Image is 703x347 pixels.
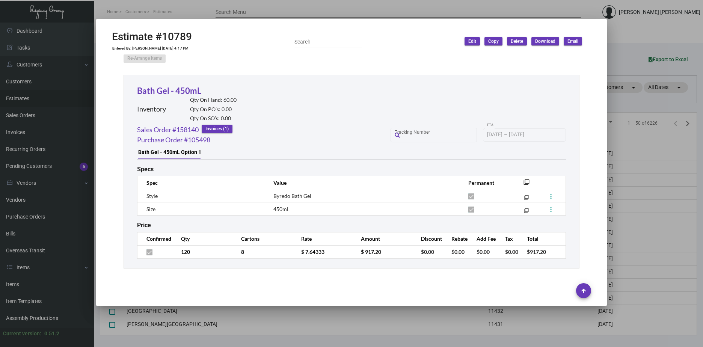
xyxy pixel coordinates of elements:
[190,106,237,113] h2: Qty On PO’s: 0.00
[511,38,523,45] span: Delete
[138,148,201,156] div: Bath Gel - 450mL Option 1
[190,115,237,122] h2: Qty On SO’s: 0.00
[504,132,507,138] span: –
[469,232,498,245] th: Add Fee
[413,232,444,245] th: Discount
[465,37,480,45] button: Edit
[146,206,155,212] span: Size
[202,125,232,133] button: Invoices (1)
[505,249,518,255] span: $0.00
[484,37,502,45] button: Copy
[44,330,59,338] div: 0.51.2
[146,193,158,199] span: Style
[137,222,151,229] h2: Price
[421,249,434,255] span: $0.00
[477,249,490,255] span: $0.00
[124,54,166,63] button: Re-Arrange Items
[266,176,461,189] th: Value
[451,249,465,255] span: $0.00
[524,196,529,201] mat-icon: filter_none
[127,56,162,61] span: Re-Arrange Items
[567,38,578,45] span: Email
[273,206,290,212] span: 450mL
[137,176,266,189] th: Spec
[535,38,555,45] span: Download
[294,232,354,245] th: Rate
[234,232,294,245] th: Cartons
[273,193,311,199] span: Byredo Bath Gel
[507,37,527,45] button: Delete
[461,176,512,189] th: Permanent
[487,132,502,138] input: Start date
[509,132,545,138] input: End date
[519,232,548,245] th: Total
[531,37,559,45] button: Download
[132,46,189,51] td: [PERSON_NAME] [DATE] 4:17 PM
[137,232,173,245] th: Confirmed
[112,46,132,51] td: Entered By:
[564,37,582,45] button: Email
[137,166,154,173] h2: Specs
[488,38,499,45] span: Copy
[137,125,199,135] a: Sales Order #158140
[112,30,192,43] h2: Estimate #10789
[498,232,520,245] th: Tax
[205,126,229,132] span: Invoices (1)
[527,249,546,255] span: $917.20
[137,86,201,96] a: Bath Gel - 450mL
[353,232,413,245] th: Amount
[524,210,529,214] mat-icon: filter_none
[444,232,469,245] th: Rebate
[468,38,476,45] span: Edit
[523,181,530,187] mat-icon: filter_none
[137,135,210,145] a: Purchase Order #105498
[137,105,166,113] h2: Inventory
[190,97,237,103] h2: Qty On Hand: 60.00
[3,330,41,338] div: Current version:
[173,232,234,245] th: Qty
